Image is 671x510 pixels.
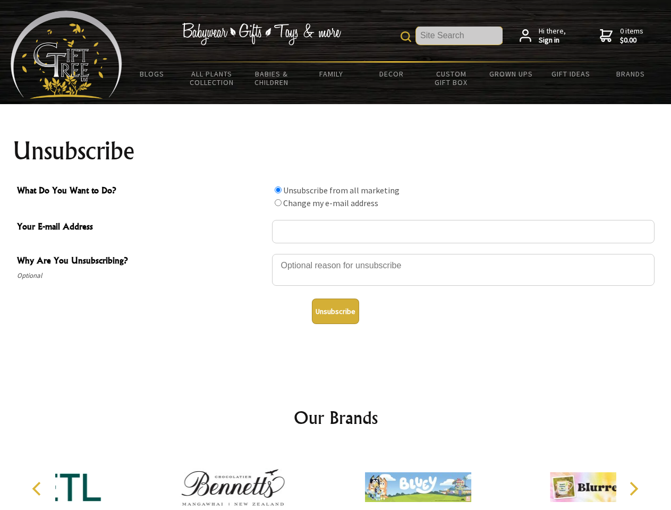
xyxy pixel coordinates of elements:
label: Change my e-mail address [283,198,378,208]
span: Why Are You Unsubscribing? [17,254,267,269]
a: Gift Ideas [541,63,601,85]
a: Decor [361,63,421,85]
textarea: Why Are You Unsubscribing? [272,254,655,286]
h1: Unsubscribe [13,138,659,164]
strong: $0.00 [620,36,643,45]
span: Your E-mail Address [17,220,267,235]
span: 0 items [620,26,643,45]
input: Site Search [416,27,503,45]
a: Hi there,Sign in [520,27,566,45]
a: Brands [601,63,661,85]
a: Grown Ups [481,63,541,85]
input: What Do You Want to Do? [275,199,282,206]
a: 0 items$0.00 [600,27,643,45]
a: Family [302,63,362,85]
button: Next [622,477,645,500]
a: Custom Gift Box [421,63,481,93]
span: What Do You Want to Do? [17,184,267,199]
label: Unsubscribe from all marketing [283,185,400,195]
img: Babywear - Gifts - Toys & more [182,23,341,45]
a: BLOGS [122,63,182,85]
button: Unsubscribe [312,299,359,324]
img: Babyware - Gifts - Toys and more... [11,11,122,99]
input: What Do You Want to Do? [275,186,282,193]
span: Optional [17,269,267,282]
img: product search [401,31,411,42]
h2: Our Brands [21,405,650,430]
input: Your E-mail Address [272,220,655,243]
span: Hi there, [539,27,566,45]
button: Previous [27,477,50,500]
a: All Plants Collection [182,63,242,93]
a: Babies & Children [242,63,302,93]
strong: Sign in [539,36,566,45]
